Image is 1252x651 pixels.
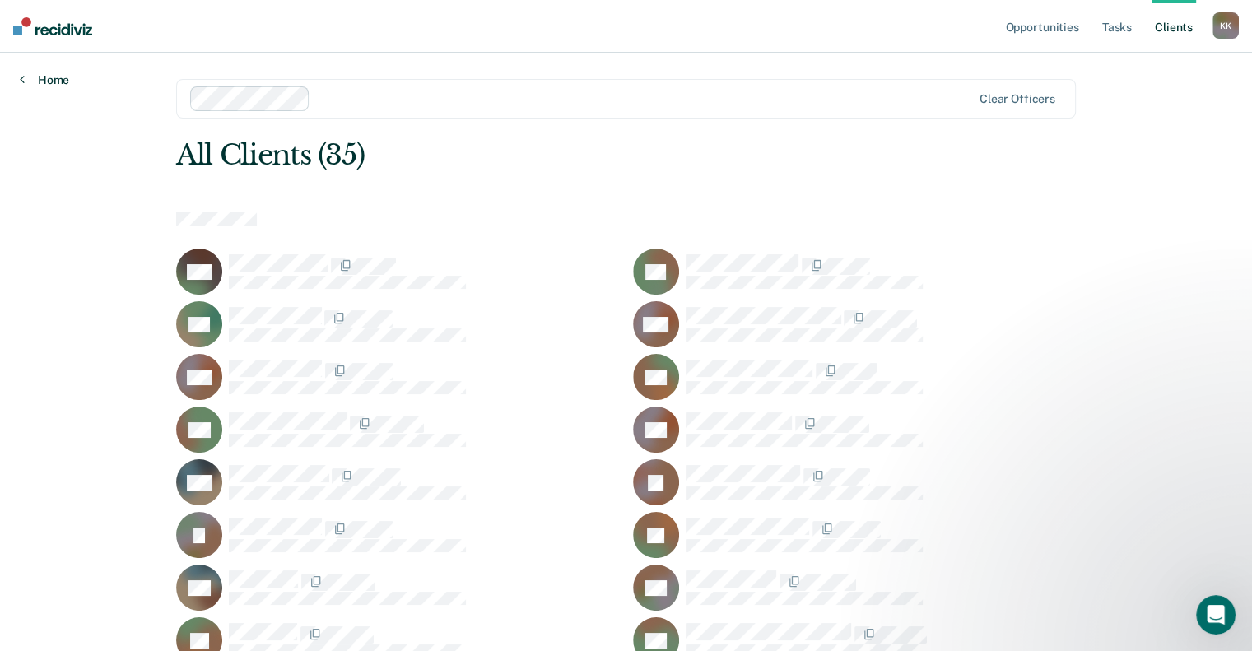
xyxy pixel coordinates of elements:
iframe: Intercom live chat [1196,595,1236,635]
button: KK [1212,12,1239,39]
div: All Clients (35) [176,138,896,172]
div: Clear officers [980,92,1055,106]
div: K K [1212,12,1239,39]
a: Home [20,72,69,87]
img: Recidiviz [13,17,92,35]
